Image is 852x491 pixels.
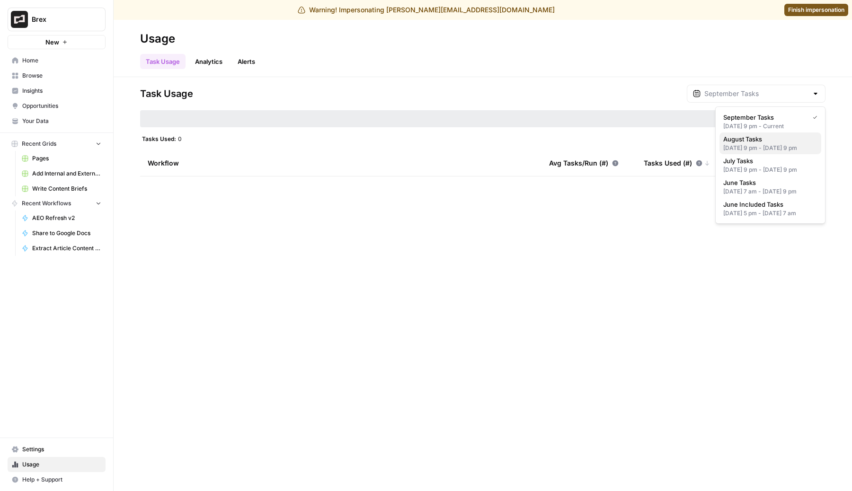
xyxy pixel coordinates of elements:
span: Opportunities [22,102,101,110]
button: Recent Grids [8,137,106,151]
a: Pages [18,151,106,166]
span: 0 [178,135,182,142]
span: Settings [22,445,101,454]
a: Opportunities [8,98,106,114]
span: Browse [22,71,101,80]
span: Your Data [22,117,101,125]
button: New [8,35,106,49]
button: Workspace: Brex [8,8,106,31]
input: September Tasks [704,89,808,98]
span: Pages [32,154,101,163]
a: Add Internal and External Links [18,166,106,181]
div: Avg Tasks/Run (#) [549,150,619,176]
span: September Tasks [723,113,805,122]
span: Write Content Briefs [32,184,101,193]
span: June Included Tasks [723,200,814,209]
span: Insights [22,87,101,95]
span: August Tasks [723,134,814,144]
div: Tasks Used (#) [644,150,710,176]
a: Insights [8,83,106,98]
div: [DATE] 9 pm - Current [723,122,817,131]
a: Settings [8,442,106,457]
button: Help + Support [8,472,106,487]
a: Task Usage [140,54,186,69]
a: Alerts [232,54,261,69]
button: Recent Workflows [8,196,106,210]
span: Task Usage [140,87,193,100]
div: [DATE] 9 pm - [DATE] 9 pm [723,144,817,152]
a: AEO Refresh v2 [18,210,106,226]
span: Share to Google Docs [32,229,101,237]
a: Share to Google Docs [18,226,106,241]
div: [DATE] 5 pm - [DATE] 7 am [723,209,817,218]
div: [DATE] 9 pm - [DATE] 9 pm [723,166,817,174]
a: Home [8,53,106,68]
a: Browse [8,68,106,83]
div: Usage [140,31,175,46]
span: AEO Refresh v2 [32,214,101,222]
a: Write Content Briefs [18,181,106,196]
span: New [45,37,59,47]
span: Help + Support [22,475,101,484]
span: Usage [22,460,101,469]
a: Extract Article Content v.2 [18,241,106,256]
span: Home [22,56,101,65]
span: Recent Workflows [22,199,71,208]
div: [DATE] 7 am - [DATE] 9 pm [723,187,817,196]
a: Usage [8,457,106,472]
div: Workflow [148,150,534,176]
span: Finish impersonation [788,6,844,14]
a: Analytics [189,54,228,69]
a: Finish impersonation [784,4,848,16]
span: Add Internal and External Links [32,169,101,178]
span: Recent Grids [22,140,56,148]
a: Your Data [8,114,106,129]
div: Warning! Impersonating [PERSON_NAME][EMAIL_ADDRESS][DOMAIN_NAME] [298,5,555,15]
span: Tasks Used: [142,135,176,142]
span: Extract Article Content v.2 [32,244,101,253]
img: Brex Logo [11,11,28,28]
span: Brex [32,15,89,24]
span: July Tasks [723,156,814,166]
span: June Tasks [723,178,814,187]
